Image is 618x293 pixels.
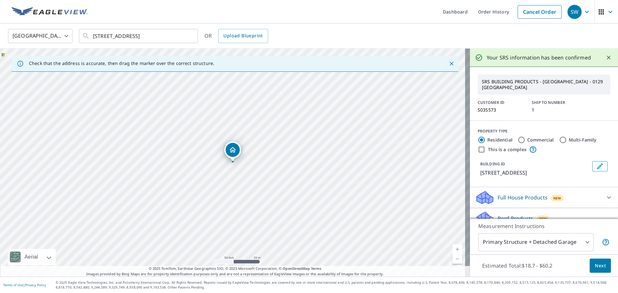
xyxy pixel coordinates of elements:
[447,60,456,68] button: Close
[532,107,578,113] p: 1
[567,5,582,19] div: SW
[23,249,40,265] div: Aerial
[223,32,263,40] span: Upload Blueprint
[487,54,591,61] p: Your SRS information has been confirmed
[498,215,533,222] p: Roof Products
[498,194,548,201] p: Full House Products
[8,249,56,265] div: Aerial
[527,137,554,143] label: Commercial
[311,266,322,271] a: Terms
[3,283,46,287] p: |
[204,29,268,43] div: OR
[602,238,610,246] span: Your report will include the primary structure and a detached garage if one exists.
[478,233,594,251] div: Primary Structure + Detached Garage
[478,128,610,134] div: PROPERTY TYPE
[488,146,527,153] label: This is a complex
[569,137,597,143] label: Multi-Family
[453,254,462,264] a: Current Level 19, Zoom Out
[475,211,613,236] div: Roof ProductsNewPremium with Regular Delivery
[29,60,214,66] p: Check that the address is accurate, then drag the marker over the correct structure.
[592,161,608,171] button: Edit building 1
[218,29,268,43] a: Upload Blueprint
[604,53,613,62] button: Close
[595,262,606,270] span: Next
[479,76,609,93] p: SRS BUILDING PRODUCTS - [GEOGRAPHIC_DATA] - 0129 [GEOGRAPHIC_DATA]
[56,280,615,290] p: © 2025 Eagle View Technologies, Inc. and Pictometry International Corp. All Rights Reserved. Repo...
[8,27,72,45] div: [GEOGRAPHIC_DATA]
[3,283,23,287] a: Terms of Use
[487,137,512,143] label: Residential
[478,222,610,230] p: Measurement Instructions
[224,142,241,161] div: Dropped pin, building 1, Residential property, 111 Mickey Ct New Bern, NC 28562
[480,161,505,167] p: BUILDING ID
[93,27,185,45] input: Search by address or latitude-longitude
[539,216,547,221] span: New
[480,169,590,177] p: [STREET_ADDRESS]
[532,100,578,105] p: SHIP TO NUMBER
[590,259,611,273] button: Next
[478,107,524,113] p: S035573
[553,196,561,201] span: New
[283,266,310,271] a: OpenStreetMap
[12,7,88,17] img: EV Logo
[475,190,613,205] div: Full House ProductsNew
[518,5,562,19] a: Cancel Order
[478,100,524,105] p: CUSTOMER ID
[149,266,322,271] span: © 2025 TomTom, Earthstar Geographics SIO, © 2025 Microsoft Corporation, ©
[477,259,557,273] p: Estimated Total: $18.7 - $60.2
[25,283,46,287] a: Privacy Policy
[453,244,462,254] a: Current Level 19, Zoom In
